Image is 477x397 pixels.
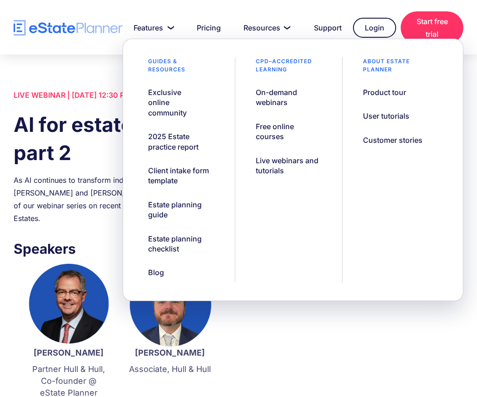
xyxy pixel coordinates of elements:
a: Free online courses [244,117,333,146]
a: Login [353,18,396,38]
div: Blog [148,267,164,277]
div: Customer stories [363,135,422,145]
a: Estate planning guide [137,195,225,225]
a: home [14,20,123,36]
a: User tutorials [352,106,421,126]
a: Blog [137,263,175,282]
a: Client intake form template [137,161,225,191]
a: Live webinars and tutorials [244,151,333,181]
div: Live webinars and tutorials [256,156,322,176]
div: Guides & resources [137,57,225,78]
a: Exclusive online community [137,83,225,122]
h1: AI for estate lawyers part 2 [14,111,225,167]
div: LIVE WEBINAR | [DATE] 12:30 PM ET, 9:30 AM PT [14,89,225,101]
div: Exclusive online community [148,87,198,118]
a: Product tour [352,83,417,102]
div: As AI continues to transform industries worldwide, join [PERSON_NAME] and [PERSON_NAME] for the s... [14,174,225,225]
div: Free online courses [256,121,322,142]
a: Estate planning checklist [137,229,225,259]
h3: Speakers [14,238,225,259]
div: Product tour [363,87,406,97]
div: Estate planning guide [148,200,214,220]
a: Resources [233,19,298,37]
p: Associate, Hull & Hull [129,363,212,375]
div: About estate planner [352,57,440,78]
a: Support [303,19,348,37]
strong: [PERSON_NAME] [34,348,104,357]
a: Customer stories [352,131,434,150]
a: Start free trial [401,11,463,44]
div: Client intake form template [148,166,214,186]
strong: [PERSON_NAME] [135,348,205,357]
a: 2025 Estate practice report [137,127,225,156]
a: Pricing [186,19,228,37]
div: On-demand webinars [256,87,322,108]
div: 2025 Estate practice report [148,131,214,152]
div: Estate planning checklist [148,234,214,254]
div: User tutorials [363,111,409,121]
div: CPD–accredited learning [244,57,333,78]
a: Features [123,19,181,37]
a: On-demand webinars [244,83,333,112]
